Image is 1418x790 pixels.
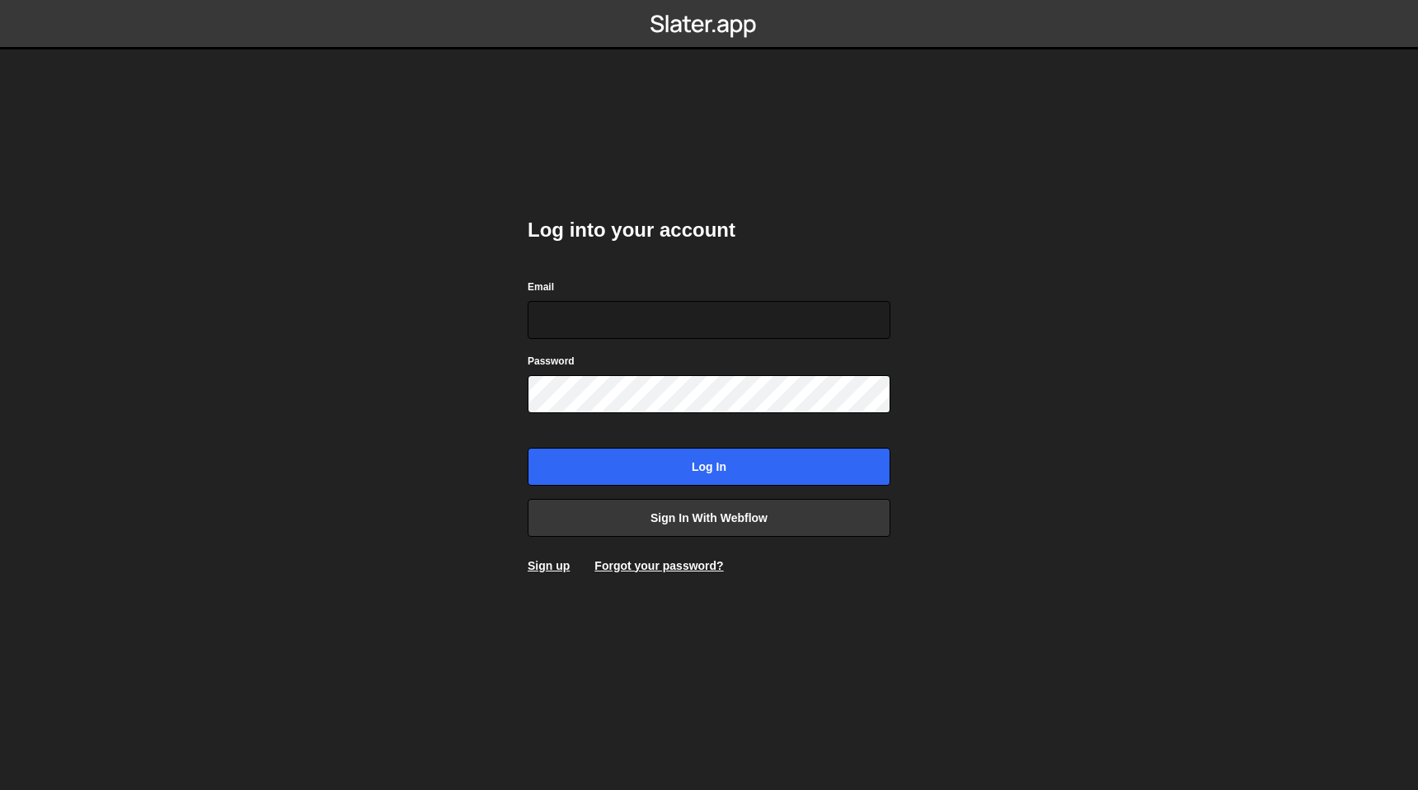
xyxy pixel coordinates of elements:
[528,559,570,572] a: Sign up
[528,499,890,537] a: Sign in with Webflow
[528,217,890,243] h2: Log into your account
[594,559,723,572] a: Forgot your password?
[528,353,575,369] label: Password
[528,279,554,295] label: Email
[528,448,890,486] input: Log in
